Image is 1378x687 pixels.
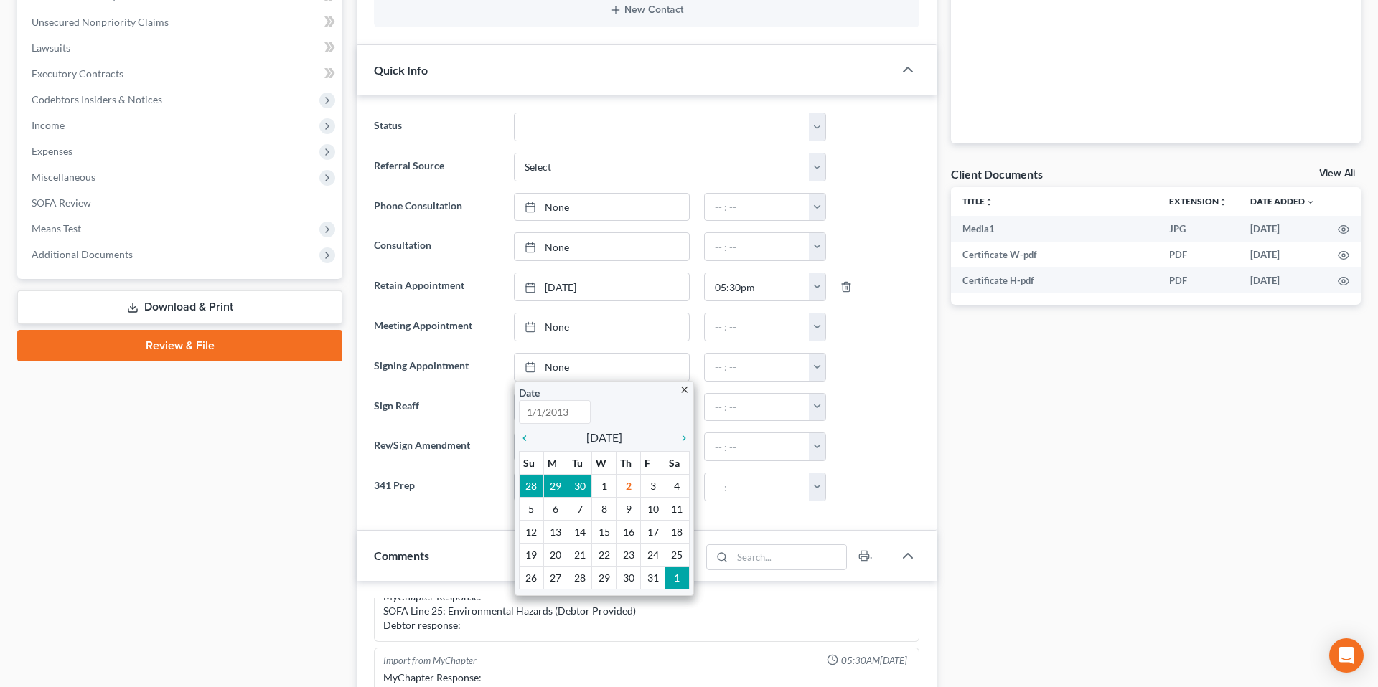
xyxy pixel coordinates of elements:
[367,193,507,222] label: Phone Consultation
[519,474,543,497] td: 28
[20,9,342,35] a: Unsecured Nonpriority Claims
[617,566,641,589] td: 30
[1239,242,1326,267] td: [DATE]
[383,589,910,632] div: MyChapter Response: SOFA Line 25: Environmental Hazards (Debtor Provided) Debtor response:
[705,233,809,260] input: -- : --
[20,35,342,61] a: Lawsuits
[679,384,690,395] i: close
[515,273,689,300] a: [DATE]
[592,520,617,543] td: 15
[641,566,665,589] td: 31
[1219,198,1227,207] i: unfold_more
[732,545,846,569] input: Search...
[385,4,908,16] button: New Contact
[519,432,538,444] i: chevron_left
[665,543,690,566] td: 25
[367,153,507,181] label: Referral Source
[32,196,91,209] span: SOFA Review
[641,520,665,543] td: 17
[705,473,809,501] input: -- : --
[705,194,809,221] input: -- : --
[374,63,428,77] span: Quick Info
[962,196,993,207] a: Titleunfold_more
[32,248,133,260] span: Additional Documents
[705,313,809,341] input: -- : --
[367,353,507,382] label: Signing Appointment
[543,497,568,520] td: 6
[951,216,1158,242] td: Media1
[568,543,592,566] td: 21
[543,543,568,566] td: 20
[617,451,641,474] th: Th
[985,198,993,207] i: unfold_more
[1158,242,1239,267] td: PDF
[679,381,690,397] a: close
[568,497,592,520] td: 7
[32,16,169,28] span: Unsecured Nonpriority Claims
[1329,638,1364,673] div: Open Intercom Messenger
[665,474,690,497] td: 4
[367,113,507,141] label: Status
[32,119,65,131] span: Income
[519,451,543,474] th: Su
[543,566,568,589] td: 27
[20,61,342,87] a: Executory Contracts
[592,451,617,474] th: W
[665,451,690,474] th: Sa
[1319,169,1355,179] a: View All
[1306,198,1315,207] i: expand_more
[519,385,540,400] label: Date
[951,267,1158,293] td: Certificate H-pdf
[543,520,568,543] td: 13
[20,190,342,216] a: SOFA Review
[543,451,568,474] th: M
[705,354,809,381] input: -- : --
[586,429,622,446] span: [DATE]
[367,393,507,422] label: Sign Reaff
[32,171,95,183] span: Miscellaneous
[568,474,592,497] td: 30
[617,543,641,566] td: 23
[1239,267,1326,293] td: [DATE]
[519,497,543,520] td: 5
[367,473,507,501] label: 341 Prep
[515,354,689,381] a: None
[519,566,543,589] td: 26
[519,520,543,543] td: 12
[1158,267,1239,293] td: PDF
[641,474,665,497] td: 3
[515,233,689,260] a: None
[374,549,429,562] span: Comments
[705,273,809,300] input: -- : --
[665,497,690,520] td: 11
[32,67,123,80] span: Executory Contracts
[32,42,70,54] span: Lawsuits
[592,497,617,520] td: 8
[32,145,72,157] span: Expenses
[1239,216,1326,242] td: [DATE]
[705,433,809,460] input: -- : --
[1250,196,1315,207] a: Date Added expand_more
[665,520,690,543] td: 18
[841,654,907,668] span: 05:30AM[DATE]
[1169,196,1227,207] a: Extensionunfold_more
[951,166,1043,181] div: Client Documents
[705,394,809,421] input: -- : --
[519,429,538,446] a: chevron_left
[515,313,689,341] a: None
[543,474,568,497] td: 29
[519,543,543,566] td: 19
[383,654,477,668] div: Import from MyChapter
[32,93,162,105] span: Codebtors Insiders & Notices
[665,566,690,589] td: 1
[641,497,665,520] td: 10
[671,432,690,444] i: chevron_right
[592,474,617,497] td: 1
[17,330,342,361] a: Review & File
[951,242,1158,267] td: Certificate W-pdf
[367,232,507,261] label: Consultation
[568,566,592,589] td: 28
[617,474,641,497] td: 2
[367,432,507,461] label: Rev/Sign Amendment
[592,566,617,589] td: 29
